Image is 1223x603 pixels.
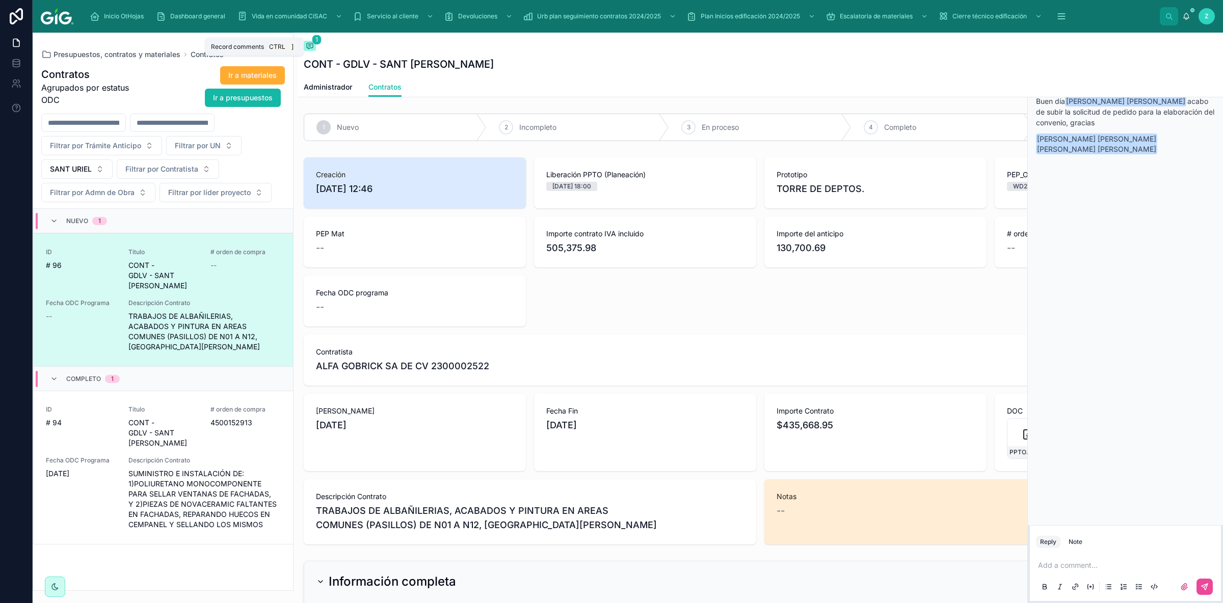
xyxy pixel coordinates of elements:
button: 1 [304,41,316,53]
span: Descripción Contrato [316,491,744,502]
span: -- [316,300,324,314]
a: Contratos [368,78,402,97]
span: -- [210,260,217,270]
span: -- [46,311,52,321]
span: $435,668.95 [777,418,974,432]
h1: Contratos [41,67,141,81]
span: Descripción Contrato [128,299,281,307]
span: Filtrar por Trámite Anticipo [50,141,141,151]
span: # orden de compra [210,248,281,256]
span: Vida en comunidad CISAC [252,12,327,20]
button: Select Button [41,159,113,179]
span: PEP Mat [316,229,514,239]
span: [PERSON_NAME] [PERSON_NAME] [1065,96,1186,106]
span: 4500152913 [210,418,281,428]
span: Fecha ODC Programa [46,456,116,464]
span: Contratista [316,347,1205,357]
span: Importe del anticipo [777,229,974,239]
span: -- [1007,241,1015,255]
span: Urb plan seguimiento contratos 2024/2025 [537,12,661,20]
span: Contratos [368,82,402,92]
a: Dashboard general [153,7,232,25]
span: Incompleto [519,122,556,132]
a: Contratos [191,49,224,60]
span: [PERSON_NAME] [PERSON_NAME] [1036,144,1157,154]
a: Inicio OtHojas [87,7,151,25]
span: Completo [884,122,916,132]
span: Importe contrato IVA incluido [546,229,744,239]
h2: Información completa [329,573,456,590]
span: Fecha ODC Programa [46,299,116,307]
button: Select Button [41,136,162,155]
span: Administrador [304,82,352,92]
span: # 96 [46,260,116,270]
span: Creación [316,170,514,180]
span: Filtrar por líder proyecto [168,187,251,198]
p: Buen día acabo de subir la solicitud de pedido para la elaboración del convenio, gracias [1036,96,1215,128]
span: TRABAJOS DE ALBAÑILERIAS, ACABADOS Y PINTURA EN AREAS COMUNES (PASILLOS) DE N01 A N12, [GEOGRAPHI... [316,504,744,532]
img: App logo [41,8,73,24]
div: scrollable content [82,5,1160,28]
a: Devoluciones [441,7,518,25]
span: Record comments [211,43,264,51]
a: ID# 94TítuloCONT - GDLV - SANT [PERSON_NAME]# orden de compra4500152913Fecha ODC Programa[DATE]De... [34,391,293,544]
span: DOC [1007,406,1205,416]
span: Liberación PPTO (Planeación) [546,170,744,180]
span: [PERSON_NAME] [316,406,514,416]
a: Cierre técnico edificación [935,7,1047,25]
span: Filtrar por UN [175,141,221,151]
span: Z [1205,12,1209,20]
button: Ir a materiales [220,66,285,85]
span: 130,700.69 [777,241,974,255]
a: Administrador [304,78,352,98]
span: 2 [504,123,508,131]
span: Filtrar por Admn de Obra [50,187,135,198]
span: Cierre técnico edificación [952,12,1027,20]
span: Servicio al cliente [367,12,418,20]
span: Completo [66,375,101,383]
button: Select Button [159,183,272,202]
span: # orden de compra [210,405,281,414]
div: 1 [111,375,114,383]
span: Prototipo [777,170,974,180]
span: 4 [869,123,873,131]
button: Note [1065,536,1086,548]
button: Select Button [166,136,242,155]
span: Notas [777,491,1205,502]
span: TRABAJOS DE ALBAÑILERIAS, ACABADOS Y PINTURA EN AREAS COMUNES (PASILLOS) DE N01 A N12, [GEOGRAPHI... [128,311,281,352]
span: En proceso [702,122,739,132]
div: Note [1069,538,1082,546]
span: Título [128,405,199,414]
span: # orden de compra [1007,229,1205,239]
button: Select Button [41,183,155,202]
span: Título [128,248,199,256]
span: [DATE] 12:46 [316,182,514,196]
span: Ctrl [268,42,286,52]
span: [DATE] [546,418,744,432]
span: ID [46,405,116,414]
span: Descripción Contrato [128,456,281,464]
span: Ir a materiales [228,70,277,80]
span: -- [316,241,324,255]
a: Urb plan seguimiento contratos 2024/2025 [520,7,681,25]
button: Select Button [117,159,219,179]
span: 505,375.98 [546,241,744,255]
span: ID [46,248,116,256]
span: 1 [312,35,322,45]
span: [PERSON_NAME] [PERSON_NAME] [1036,133,1157,144]
span: Nuevo [337,122,359,132]
span: Fecha ODC programa [316,288,514,298]
span: SUMINISTRO E INSTALACIÓN DE: 1)POLIURETANO MONOCOMPONENTE PARA SELLAR VENTANAS DE FACHADAS, Y 2)P... [128,469,281,530]
span: CONT - GDLV - SANT [PERSON_NAME] [128,260,199,291]
h1: CONT - GDLV - SANT [PERSON_NAME] [304,57,494,71]
span: Ir a presupuestos [213,93,273,103]
span: Importe Contrato [777,406,974,416]
a: Vida en comunidad CISAC [234,7,348,25]
span: Presupuestos, contratos y materiales [54,49,180,60]
span: Escalatoria de materiales [840,12,913,20]
a: Presupuestos, contratos y materiales [41,49,180,60]
a: Servicio al cliente [350,7,439,25]
span: 1 [323,123,325,131]
a: Escalatoria de materiales [822,7,933,25]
